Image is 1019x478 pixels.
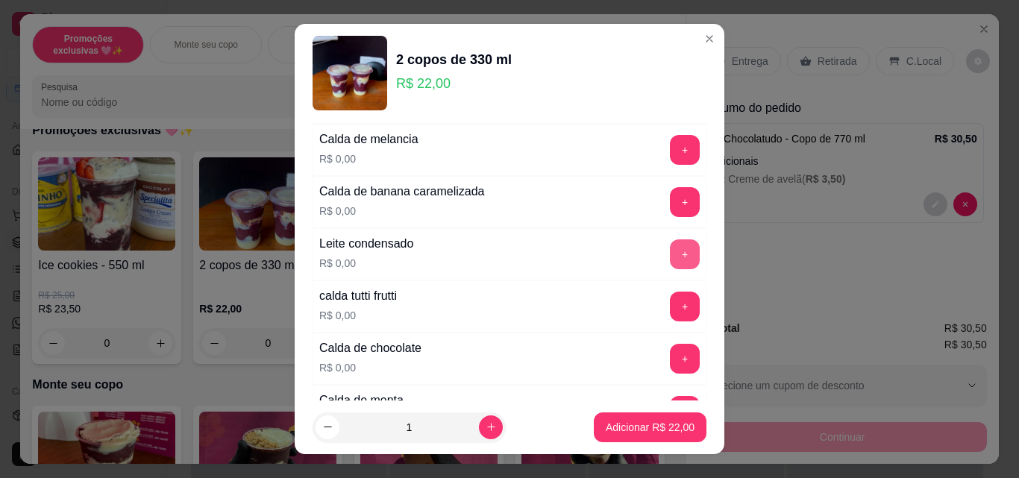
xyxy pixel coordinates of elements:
p: R$ 0,00 [319,360,421,375]
button: decrease-product-quantity [316,415,339,439]
div: Leite condensado [319,235,413,253]
button: Adicionar R$ 22,00 [594,412,706,442]
p: Adicionar R$ 22,00 [606,420,695,435]
div: Calda de menta [319,391,404,409]
button: add [670,344,700,374]
button: add [670,396,700,426]
p: R$ 22,00 [396,73,512,94]
button: add [670,187,700,217]
p: R$ 0,00 [319,151,418,166]
button: increase-product-quantity [479,415,503,439]
button: add [670,239,700,269]
p: R$ 0,00 [319,256,413,271]
div: Calda de chocolate [319,339,421,357]
img: product-image [313,36,387,110]
p: R$ 0,00 [319,204,484,218]
div: Calda de banana caramelizada [319,183,484,201]
p: R$ 0,00 [319,308,397,323]
button: add [670,292,700,321]
div: 2 copos de 330 ml [396,49,512,70]
div: calda tutti frutti [319,287,397,305]
button: add [670,135,700,165]
button: Close [697,27,721,51]
div: Calda de melancia [319,130,418,148]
